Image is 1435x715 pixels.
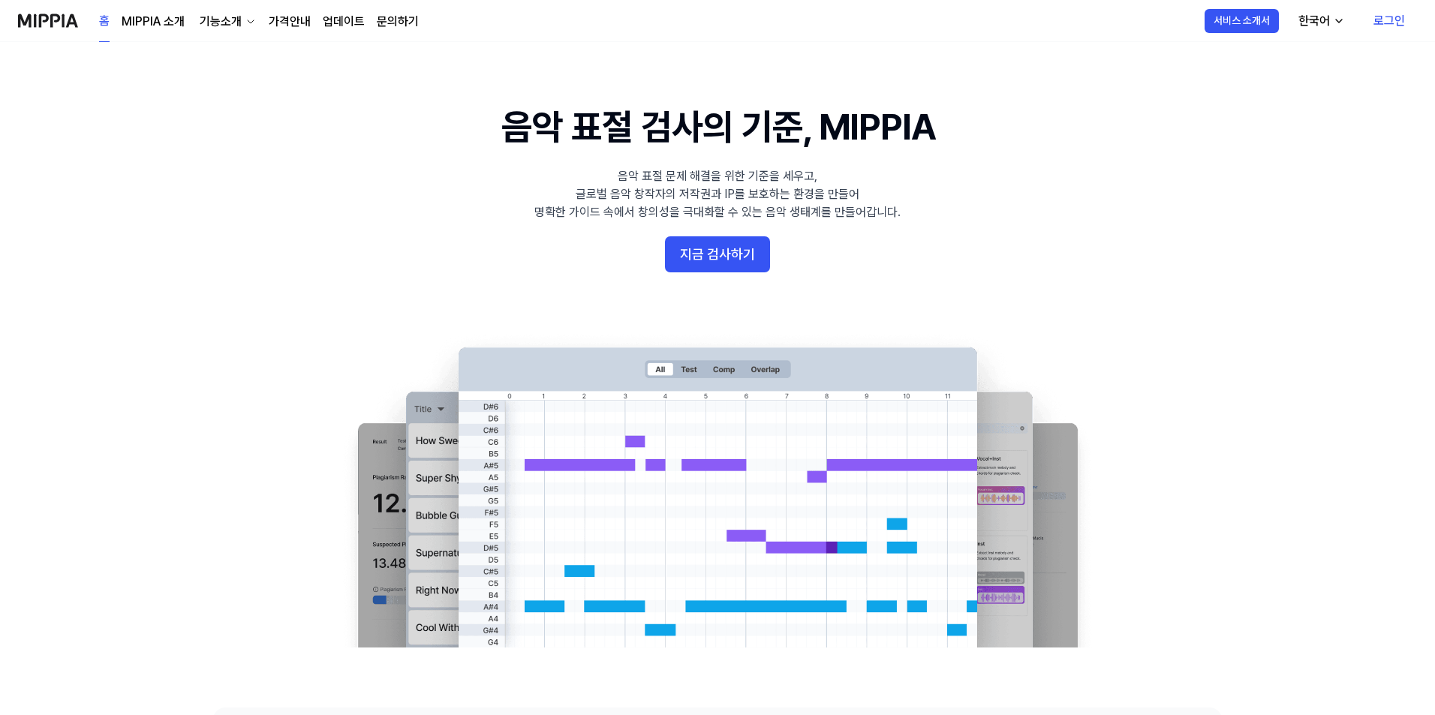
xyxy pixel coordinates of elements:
[323,13,365,31] a: 업데이트
[377,13,419,31] a: 문의하기
[534,167,901,221] div: 음악 표절 문제 해결을 위한 기준을 세우고, 글로벌 음악 창작자의 저작권과 IP를 보호하는 환경을 만들어 명확한 가이드 속에서 창의성을 극대화할 수 있는 음악 생태계를 만들어...
[665,236,770,272] button: 지금 검사하기
[122,13,185,31] a: MIPPIA 소개
[327,332,1108,647] img: main Image
[99,1,110,42] a: 홈
[1295,12,1333,30] div: 한국어
[269,13,311,31] a: 가격안내
[1205,9,1279,33] button: 서비스 소개서
[501,102,934,152] h1: 음악 표절 검사의 기준, MIPPIA
[197,13,257,31] button: 기능소개
[1286,6,1354,36] button: 한국어
[197,13,245,31] div: 기능소개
